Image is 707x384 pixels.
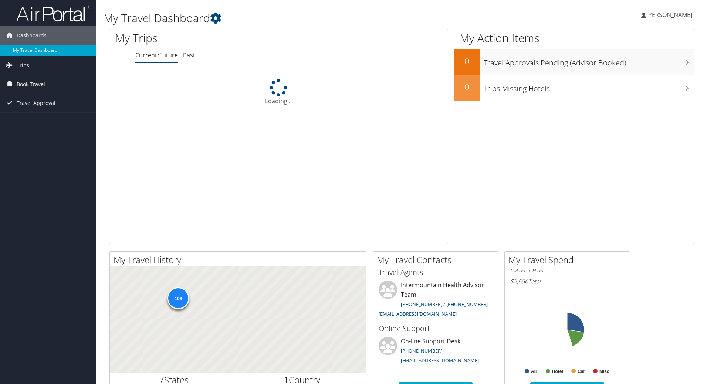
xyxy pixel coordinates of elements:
[641,4,700,26] a: [PERSON_NAME]
[379,323,493,334] h3: Online Support
[531,369,537,374] text: Air
[510,267,624,274] h6: [DATE] - [DATE]
[401,301,488,307] a: [PHONE_NUMBER] / [PHONE_NUMBER]
[401,357,479,364] a: [EMAIL_ADDRESS][DOMAIN_NAME]
[484,54,694,68] h3: Travel Approvals Pending (Advisor Booked)
[646,11,692,19] span: [PERSON_NAME]
[510,277,528,285] span: $2,656
[510,277,624,285] h6: Total
[16,5,90,22] img: airportal-logo.png
[375,281,496,320] li: Intermountain Health Advisor Team
[578,369,585,374] text: Car
[114,254,366,266] h2: My Travel History
[17,94,55,112] span: Travel Approval
[109,79,448,105] div: Loading...
[17,75,45,94] span: Book Travel
[454,55,480,67] h2: 0
[104,10,501,26] h1: My Travel Dashboard
[401,347,442,354] a: [PHONE_NUMBER]
[508,254,630,266] h2: My Travel Spend
[552,369,563,374] text: Hotel
[167,287,189,309] div: 108
[454,49,694,75] a: 0Travel Approvals Pending (Advisor Booked)
[135,51,178,59] a: Current/Future
[484,80,694,94] h3: Trips Missing Hotels
[375,337,496,367] li: On-line Support Desk
[454,81,480,93] h2: 0
[115,30,301,46] h1: My Trips
[379,267,493,278] h3: Travel Agents
[599,369,609,374] text: Misc
[379,310,457,317] a: [EMAIL_ADDRESS][DOMAIN_NAME]
[17,56,29,75] span: Trips
[17,26,47,45] span: Dashboards
[454,30,694,46] h1: My Action Items
[454,75,694,101] a: 0Trips Missing Hotels
[183,51,195,59] a: Past
[377,254,498,266] h2: My Travel Contacts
